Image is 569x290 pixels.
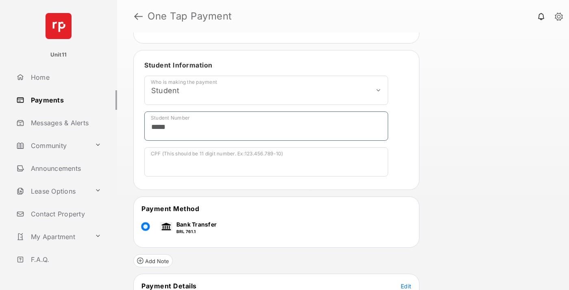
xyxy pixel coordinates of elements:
[401,283,411,290] span: Edit
[401,282,411,290] button: Edit
[13,90,117,110] a: Payments
[13,250,117,269] a: F.A.Q.
[160,222,172,231] img: bank.png
[50,51,67,59] p: Unit11
[144,61,213,69] span: Student Information
[133,254,173,267] button: Add Note
[13,204,117,224] a: Contact Property
[141,282,197,290] span: Payment Details
[148,11,232,21] strong: One Tap Payment
[176,229,217,235] p: BRL 761.1
[176,220,217,229] p: Bank Transfer
[141,205,199,213] span: Payment Method
[13,136,91,155] a: Community
[13,68,117,87] a: Home
[46,13,72,39] img: svg+xml;base64,PHN2ZyB4bWxucz0iaHR0cDovL3d3dy53My5vcmcvMjAwMC9zdmciIHdpZHRoPSI2NCIgaGVpZ2h0PSI2NC...
[13,181,91,201] a: Lease Options
[13,113,117,133] a: Messages & Alerts
[13,159,117,178] a: Announcements
[13,227,91,246] a: My Apartment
